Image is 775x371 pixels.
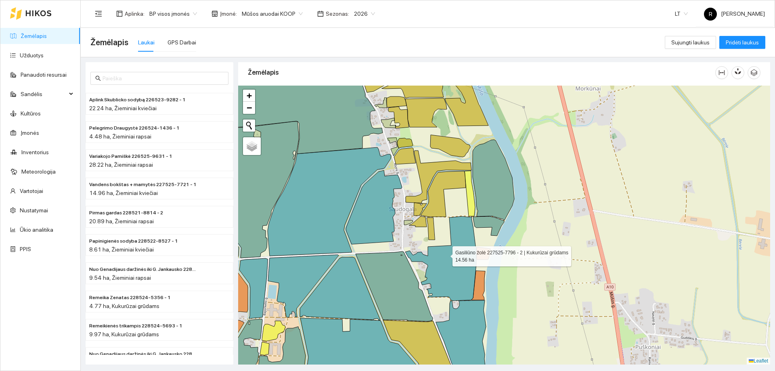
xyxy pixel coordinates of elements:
[665,39,716,46] a: Sujungti laukus
[89,124,180,132] span: Pelegrimo Draugystė 226524-1436 - 1
[21,168,56,175] a: Meteorologija
[242,8,303,20] span: Mūšos aruodai KOOP
[354,8,375,20] span: 2026
[675,8,688,20] span: LT
[21,110,41,117] a: Kultūros
[21,71,67,78] a: Panaudoti resursai
[243,90,255,102] a: Zoom in
[89,303,159,309] span: 4.77 ha, Kukurūzai grūdams
[89,153,172,160] span: Variakojo Pamiškė 226525-9631 - 1
[89,350,197,358] span: Nuo Genadijaus daržinės iki G. Jankausko 228522-8527 - 4
[168,38,196,47] div: GPS Darbai
[220,9,237,18] span: Įmonė :
[89,190,158,196] span: 14.96 ha, Žieminiai kviečiai
[89,246,154,253] span: 8.61 ha, Žieminiai kviečiai
[95,10,102,17] span: menu-fold
[103,74,224,83] input: Paieška
[248,61,715,84] div: Žemėlapis
[89,96,186,104] span: Aplink Skublicko sodybą 226523-9282 - 1
[704,10,765,17] span: [PERSON_NAME]
[138,38,155,47] div: Laukai
[89,237,178,245] span: Papinigienės sodyba 228522-8527 - 1
[90,36,128,49] span: Žemėlapis
[709,8,712,21] span: R
[89,322,182,330] span: Remeikienės trikampis 228524-5693 - 1
[89,181,197,189] span: Vandens bokštas + mamytės 227525-7721 - 1
[89,209,163,217] span: Pirmas gardas 228521-8814 - 2
[149,8,197,20] span: BP visos įmonės
[243,119,255,132] button: Initiate a new search
[89,133,151,140] span: 4.48 ha, Žieminiai rapsai
[749,358,768,364] a: Leaflet
[719,39,765,46] a: Pridėti laukus
[21,149,49,155] a: Inventorius
[247,90,252,101] span: +
[89,294,171,302] span: Remeika Zenatas 228524-5356 - 1
[243,102,255,114] a: Zoom out
[89,161,153,168] span: 28.22 ha, Žieminiai rapsai
[20,226,53,233] a: Ūkio analitika
[116,10,123,17] span: layout
[90,6,107,22] button: menu-fold
[20,207,48,214] a: Nustatymai
[89,218,154,224] span: 20.89 ha, Žieminiai rapsai
[671,38,710,47] span: Sujungti laukus
[665,36,716,49] button: Sujungti laukus
[21,130,39,136] a: Įmonės
[89,105,157,111] span: 22.24 ha, Žieminiai kviečiai
[326,9,349,18] span: Sezonas :
[726,38,759,47] span: Pridėti laukus
[317,10,324,17] span: calendar
[21,86,67,102] span: Sandėlis
[20,246,31,252] a: PPIS
[716,69,728,76] span: column-width
[212,10,218,17] span: shop
[89,266,197,273] span: Nuo Genadijaus daržinės iki G. Jankausko 228522-8527 - 2
[89,275,151,281] span: 9.54 ha, Žieminiai rapsai
[20,188,43,194] a: Vartotojai
[20,52,44,59] a: Užduotys
[89,331,159,337] span: 9.97 ha, Kukurūzai grūdams
[21,33,47,39] a: Žemėlapis
[247,103,252,113] span: −
[243,137,261,155] a: Layers
[125,9,145,18] span: Aplinka :
[95,75,101,81] span: search
[715,66,728,79] button: column-width
[719,36,765,49] button: Pridėti laukus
